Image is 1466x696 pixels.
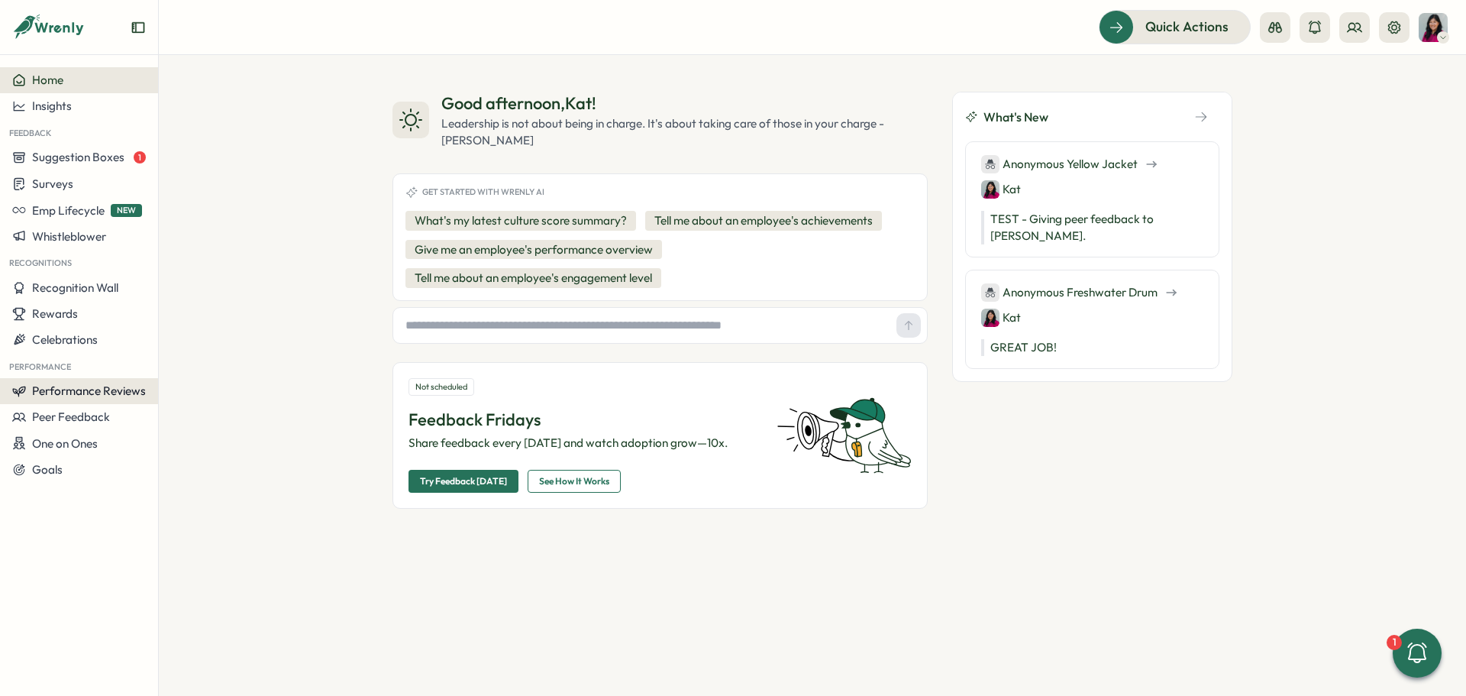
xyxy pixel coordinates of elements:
[32,436,98,451] span: One on Ones
[32,150,124,164] span: Suggestion Boxes
[1393,629,1442,678] button: 1
[981,308,1021,327] div: Kat
[981,180,999,199] img: Kat Haynes
[1387,635,1402,650] div: 1
[131,20,146,35] button: Expand sidebar
[408,435,758,452] p: Share feedback every [DATE] and watch adoption grow—10x.
[408,408,758,432] p: Feedback Fridays
[405,211,636,231] button: What's my latest culture score summary?
[441,92,928,115] div: Good afternoon , Kat !
[981,309,999,327] img: Kat Haynes
[32,73,63,87] span: Home
[408,378,474,396] div: Not scheduled
[981,283,1158,302] div: Anonymous Freshwater Drum
[134,151,146,163] span: 1
[1145,17,1229,37] span: Quick Actions
[32,280,118,295] span: Recognition Wall
[32,384,146,398] span: Performance Reviews
[1419,13,1448,42] img: Kat Haynes
[32,306,78,321] span: Rewards
[32,462,63,477] span: Goals
[981,154,1138,173] div: Anonymous Yellow Jacket
[422,187,544,197] span: Get started with Wrenly AI
[441,115,928,149] div: Leadership is not about being in charge. It's about taking care of those in your charge - [PERSON...
[981,211,1203,244] p: TEST - Giving peer feedback to [PERSON_NAME].
[405,268,661,288] button: Tell me about an employee's engagement level
[981,180,1021,199] div: Kat
[408,470,518,493] button: Try Feedback [DATE]
[1099,10,1251,44] button: Quick Actions
[645,211,882,231] button: Tell me about an employee's achievements
[405,240,662,260] button: Give me an employee's performance overview
[32,332,98,347] span: Celebrations
[32,410,110,424] span: Peer Feedback
[111,204,142,217] span: NEW
[32,176,73,191] span: Surveys
[528,470,621,493] button: See How It Works
[32,99,72,113] span: Insights
[983,108,1048,127] span: What's New
[981,339,1203,356] p: GREAT JOB!
[420,471,507,492] span: Try Feedback [DATE]
[539,471,609,492] span: See How It Works
[32,203,105,218] span: Emp Lifecycle
[32,229,106,244] span: Whistleblower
